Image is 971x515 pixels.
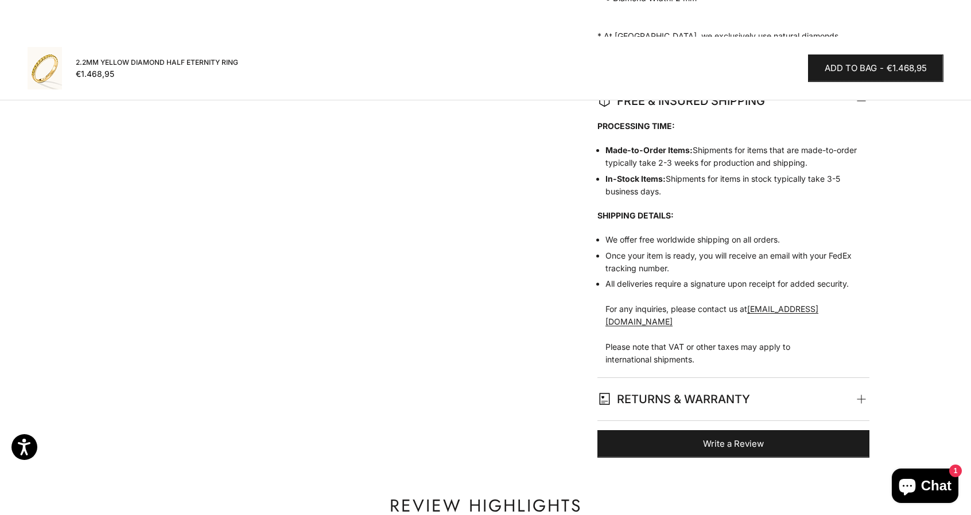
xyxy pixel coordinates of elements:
span: FREE & INSURED SHIPPING [597,91,765,111]
span: RETURNS & WARRANTY [597,389,750,409]
summary: RETURNS & WARRANTY [597,378,869,420]
strong: In-Stock Items: [605,174,666,184]
span: 2.2mm Yellow Diamond Half Eternity Ring [76,57,238,68]
li: Shipments for items in stock typically take 3-5 business days. [605,173,858,198]
span: Add to bag [825,61,877,76]
inbox-online-store-chat: Shopify online store chat [888,469,962,506]
strong: Made-to-Order Items: [605,145,693,155]
sale-price: €1.468,95 [76,68,114,80]
strong: SHIPPING DETAILS: [597,210,674,220]
img: #YellowGold [28,47,62,89]
li: Once your item is ready, you will receive an email with your FedEx tracking number. [605,249,858,275]
span: €1.468,95 [887,61,927,76]
strong: PROCESSING TIME: [597,121,675,131]
button: Add to bag-€1.468,95 [808,54,943,82]
a: Write a Review [597,430,869,458]
li: Shipments for items that are made-to-order typically take 2-3 weeks for production and shipping. [605,144,858,169]
summary: FREE & INSURED SHIPPING [597,80,869,122]
a: [EMAIL_ADDRESS][DOMAIN_NAME] [605,304,818,326]
li: We offer free worldwide shipping on all orders. [605,233,858,246]
li: All deliveries require a signature upon receipt for added security. For any inquiries, please con... [605,278,858,366]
